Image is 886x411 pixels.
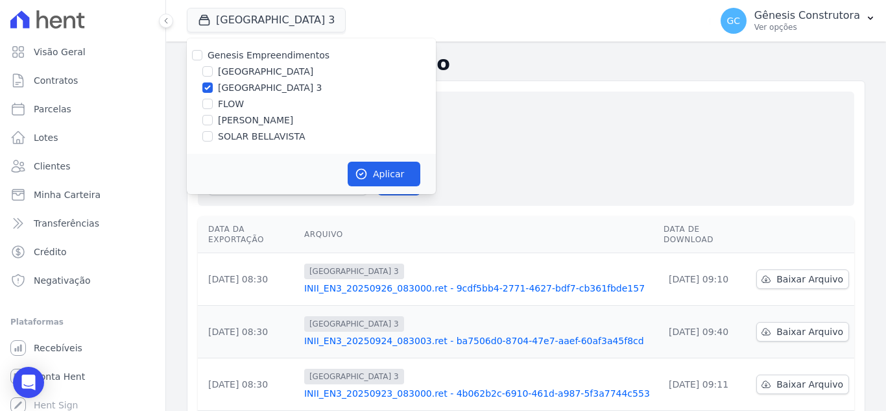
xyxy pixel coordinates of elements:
a: Transferências [5,210,160,236]
button: [GEOGRAPHIC_DATA] 3 [187,8,346,32]
label: [PERSON_NAME] [218,114,293,127]
a: Negativação [5,268,160,293]
label: [GEOGRAPHIC_DATA] 3 [218,81,322,95]
span: Crédito [34,245,67,258]
span: GC [726,16,740,25]
span: Negativação [34,274,91,287]
th: Data da Exportação [198,216,299,253]
button: GC Gênesis Construtora Ver opções [710,3,886,39]
span: Baixar Arquivo [776,378,843,391]
h2: Exportações de Retorno [187,52,865,75]
span: [GEOGRAPHIC_DATA] 3 [304,264,404,279]
label: Genesis Empreendimentos [208,50,329,60]
td: [DATE] 09:40 [658,306,751,358]
span: Baixar Arquivo [776,325,843,338]
td: [DATE] 09:11 [658,358,751,411]
span: Parcelas [34,103,71,116]
div: Open Intercom Messenger [13,367,44,398]
a: Visão Geral [5,39,160,65]
a: Minha Carteira [5,182,160,208]
span: Visão Geral [34,45,86,58]
span: Transferências [34,217,99,230]
span: Minha Carteira [34,188,101,201]
label: SOLAR BELLAVISTA [218,130,305,143]
a: Lotes [5,125,160,151]
a: Recebíveis [5,335,160,361]
span: [GEOGRAPHIC_DATA] 3 [304,369,404,384]
span: Baixar Arquivo [776,273,843,286]
button: Aplicar [348,162,420,186]
label: FLOW [218,97,244,111]
a: Conta Hent [5,364,160,390]
a: Baixar Arquivo [756,269,849,289]
div: Plataformas [10,314,155,330]
a: Baixar Arquivo [756,375,849,394]
td: [DATE] 09:10 [658,253,751,306]
a: Clientes [5,153,160,179]
a: INII_EN3_20250924_083003.ret - ba7506d0-8704-47e7-aaef-60af3a45f8cd [304,334,653,347]
a: Baixar Arquivo [756,322,849,342]
span: [GEOGRAPHIC_DATA] 3 [304,316,404,332]
a: Parcelas [5,96,160,122]
a: Contratos [5,68,160,93]
th: Data de Download [658,216,751,253]
td: [DATE] 08:30 [198,306,299,358]
th: Arquivo [299,216,658,253]
a: INII_EN3_20250923_083000.ret - 4b062b2c-6910-461d-a987-5f3a7744c553 [304,387,653,400]
a: Crédito [5,239,160,265]
span: Clientes [34,160,70,173]
p: Ver opções [754,22,860,32]
span: Contratos [34,74,78,87]
span: Conta Hent [34,370,85,383]
span: Lotes [34,131,58,144]
span: Recebíveis [34,342,82,355]
label: [GEOGRAPHIC_DATA] [218,65,313,79]
td: [DATE] 08:30 [198,253,299,306]
a: INII_EN3_20250926_083000.ret - 9cdf5bb4-2771-4627-bdf7-cb361fbde157 [304,282,653,295]
td: [DATE] 08:30 [198,358,299,411]
p: Gênesis Construtora [754,9,860,22]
